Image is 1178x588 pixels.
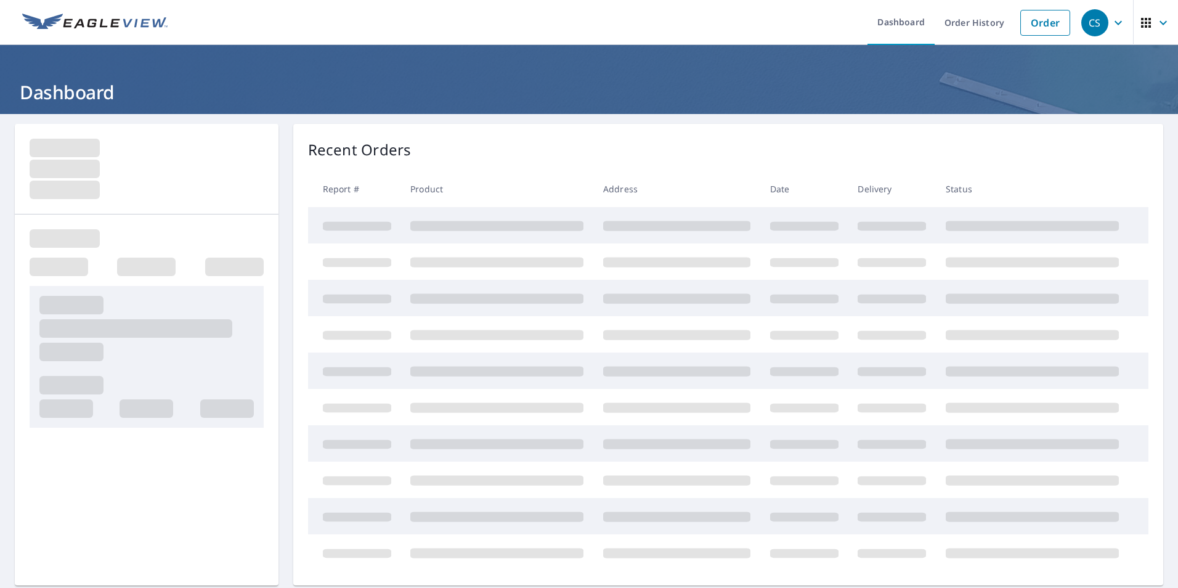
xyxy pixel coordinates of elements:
img: EV Logo [22,14,168,32]
th: Report # [308,171,401,207]
th: Status [936,171,1129,207]
th: Address [593,171,760,207]
div: CS [1081,9,1108,36]
a: Order [1020,10,1070,36]
p: Recent Orders [308,139,412,161]
h1: Dashboard [15,80,1163,105]
th: Date [760,171,848,207]
th: Delivery [848,171,936,207]
th: Product [400,171,593,207]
